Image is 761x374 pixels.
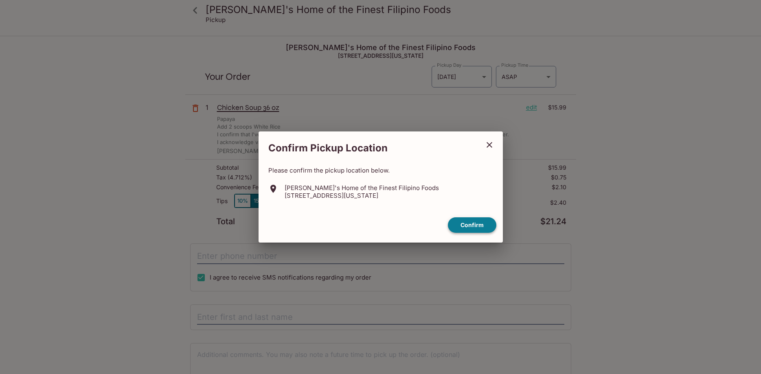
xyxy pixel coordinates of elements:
h2: Confirm Pickup Location [259,138,479,158]
button: close [479,135,500,155]
p: [STREET_ADDRESS][US_STATE] [285,192,439,199]
p: Please confirm the pickup location below. [268,166,493,174]
button: confirm [448,217,496,233]
p: [PERSON_NAME]'s Home of the Finest Filipino Foods [285,184,439,192]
